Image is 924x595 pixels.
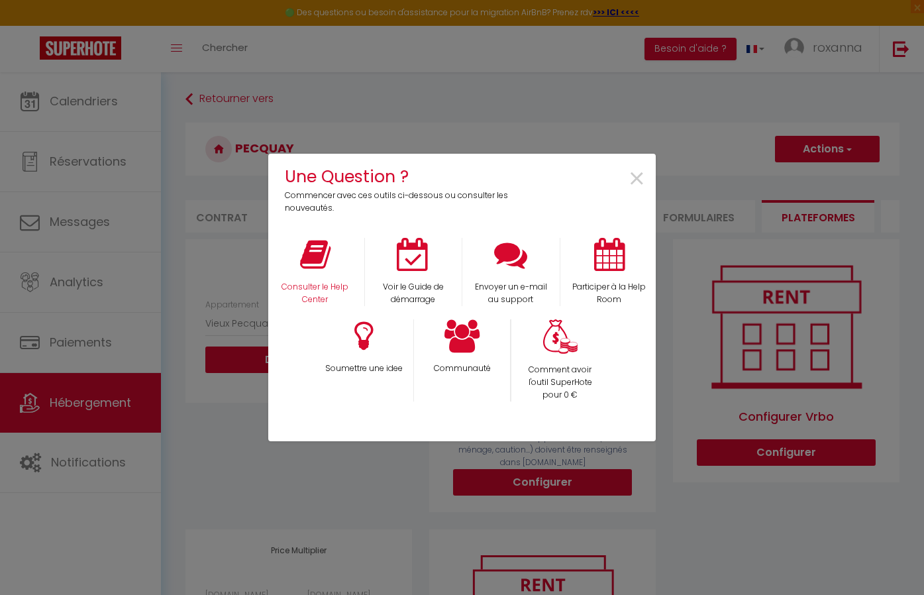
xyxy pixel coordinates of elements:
[521,364,601,402] p: Comment avoir l'outil SuperHote pour 0 €
[628,158,646,200] span: ×
[569,281,649,306] p: Participer à la Help Room
[423,362,502,375] p: Communauté
[324,362,405,375] p: Soumettre une idee
[374,281,453,306] p: Voir le Guide de démarrage
[285,164,517,189] h4: Une Question ?
[285,189,517,215] p: Commencer avec ces outils ci-dessous ou consulter les nouveautés.
[471,281,552,306] p: Envoyer un e-mail au support
[543,319,578,354] img: Money bag
[628,164,646,194] button: Close
[275,281,356,306] p: Consulter le Help Center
